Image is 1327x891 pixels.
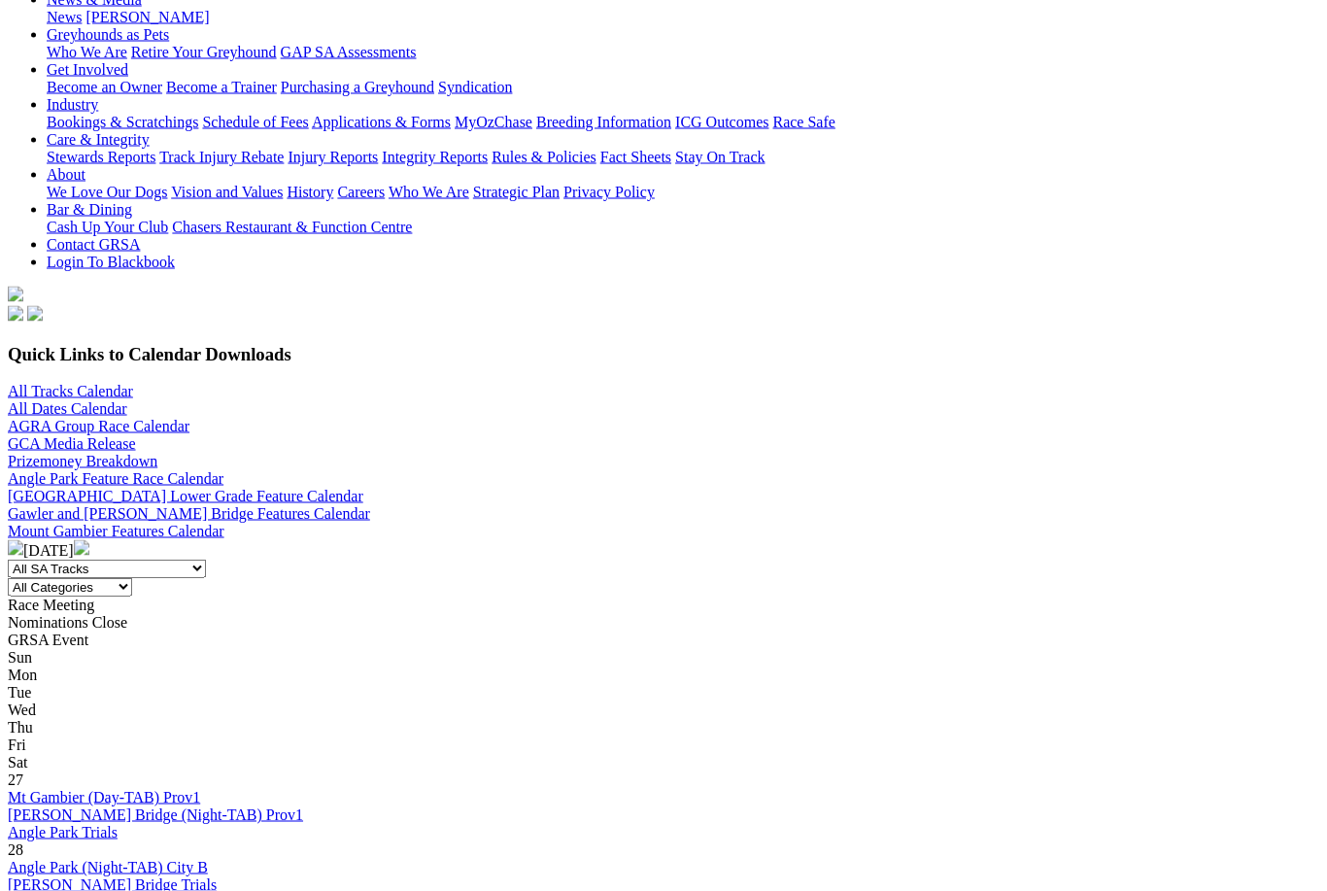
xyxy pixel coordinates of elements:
a: Integrity Reports [382,149,488,165]
a: We Love Our Dogs [47,184,167,200]
div: Nominations Close [8,614,1319,632]
div: Race Meeting [8,597,1319,614]
a: About [47,166,85,183]
a: Bookings & Scratchings [47,114,198,130]
a: GAP SA Assessments [281,44,417,60]
a: Stewards Reports [47,149,155,165]
a: Chasers Restaurant & Function Centre [172,219,412,235]
a: Contact GRSA [47,236,140,253]
a: Track Injury Rebate [159,149,284,165]
h3: Quick Links to Calendar Downloads [8,344,1319,365]
a: Cash Up Your Club [47,219,168,235]
span: 27 [8,771,23,788]
img: chevron-right-pager-white.svg [74,540,89,556]
a: Retire Your Greyhound [131,44,277,60]
a: AGRA Group Race Calendar [8,418,189,434]
a: Angle Park Feature Race Calendar [8,470,223,487]
img: chevron-left-pager-white.svg [8,540,23,556]
a: Syndication [438,79,512,95]
a: Greyhounds as Pets [47,26,169,43]
a: Angle Park Trials [8,824,118,840]
div: [DATE] [8,540,1319,560]
div: Care & Integrity [47,149,1319,166]
img: twitter.svg [27,306,43,322]
a: Angle Park (Night-TAB) City B [8,859,208,875]
a: Privacy Policy [563,184,655,200]
a: [PERSON_NAME] [85,9,209,25]
a: Stay On Track [675,149,765,165]
a: Industry [47,96,98,113]
div: About [47,184,1319,201]
a: Become an Owner [47,79,162,95]
a: All Dates Calendar [8,400,127,417]
div: Wed [8,702,1319,719]
a: Rules & Policies [492,149,596,165]
a: ICG Outcomes [675,114,768,130]
a: History [287,184,333,200]
a: Strategic Plan [473,184,560,200]
div: Thu [8,719,1319,737]
a: Login To Blackbook [47,254,175,270]
a: Who We Are [47,44,127,60]
a: GCA Media Release [8,435,136,452]
a: MyOzChase [455,114,532,130]
a: All Tracks Calendar [8,383,133,399]
a: Schedule of Fees [202,114,308,130]
div: Sat [8,754,1319,771]
a: Fact Sheets [600,149,671,165]
div: Greyhounds as Pets [47,44,1319,61]
div: Get Involved [47,79,1319,96]
div: Fri [8,737,1319,754]
img: logo-grsa-white.png [8,287,23,302]
a: Vision and Values [171,184,283,200]
a: [PERSON_NAME] Bridge (Night-TAB) Prov1 [8,806,303,823]
a: Applications & Forms [312,114,451,130]
a: Injury Reports [288,149,378,165]
a: Bar & Dining [47,201,132,218]
div: Tue [8,684,1319,702]
img: facebook.svg [8,306,23,322]
a: Prizemoney Breakdown [8,453,157,469]
a: Careers [337,184,385,200]
a: Care & Integrity [47,131,150,148]
a: Race Safe [772,114,834,130]
a: [GEOGRAPHIC_DATA] Lower Grade Feature Calendar [8,488,363,504]
div: Sun [8,649,1319,667]
span: 28 [8,841,23,858]
a: Breeding Information [536,114,671,130]
div: Bar & Dining [47,219,1319,236]
div: News & Media [47,9,1319,26]
a: Become a Trainer [166,79,277,95]
a: Who We Are [389,184,469,200]
a: Gawler and [PERSON_NAME] Bridge Features Calendar [8,505,370,522]
a: Purchasing a Greyhound [281,79,434,95]
a: Get Involved [47,61,128,78]
div: GRSA Event [8,632,1319,649]
div: Mon [8,667,1319,684]
a: Mt Gambier (Day-TAB) Prov1 [8,789,200,805]
a: News [47,9,82,25]
div: Industry [47,114,1319,131]
a: Mount Gambier Features Calendar [8,523,224,539]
